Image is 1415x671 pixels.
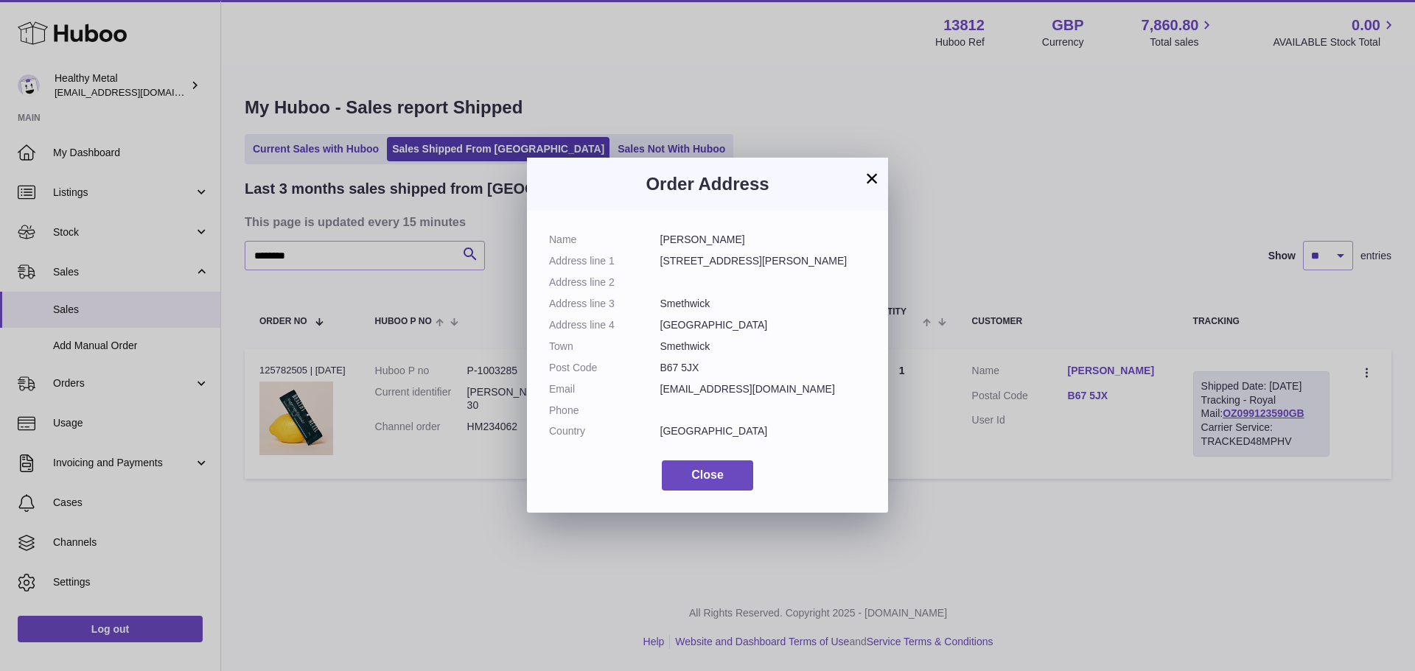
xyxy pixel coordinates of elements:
dt: Address line 3 [549,297,660,311]
dd: [EMAIL_ADDRESS][DOMAIN_NAME] [660,382,867,396]
dd: B67 5JX [660,361,867,375]
dt: Post Code [549,361,660,375]
dd: Smethwick [660,340,867,354]
dt: Address line 1 [549,254,660,268]
dt: Country [549,424,660,438]
dd: [STREET_ADDRESS][PERSON_NAME] [660,254,867,268]
dt: Address line 4 [549,318,660,332]
dd: [GEOGRAPHIC_DATA] [660,424,867,438]
dd: [PERSON_NAME] [660,233,867,247]
dt: Email [549,382,660,396]
dd: Smethwick [660,297,867,311]
dt: Name [549,233,660,247]
span: Close [691,468,724,481]
dt: Phone [549,404,660,418]
h3: Order Address [549,172,866,196]
button: Close [662,460,753,491]
button: × [863,169,881,187]
dt: Address line 2 [549,275,660,289]
dt: Town [549,340,660,354]
dd: [GEOGRAPHIC_DATA] [660,318,867,332]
